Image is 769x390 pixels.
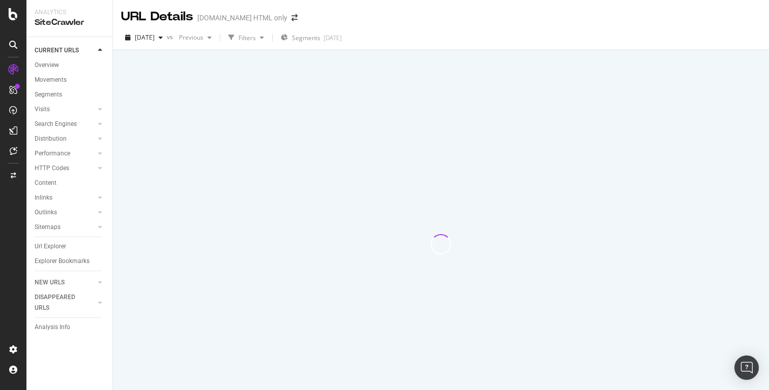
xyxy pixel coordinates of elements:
[35,60,59,71] div: Overview
[35,178,105,188] a: Content
[35,163,69,174] div: HTTP Codes
[239,34,256,42] div: Filters
[35,207,57,218] div: Outlinks
[291,14,298,21] div: arrow-right-arrow-left
[35,119,77,129] div: Search Engines
[35,60,105,71] a: Overview
[323,34,342,42] div: [DATE]
[35,104,95,115] a: Visits
[35,277,95,288] a: NEW URLS
[197,13,287,23] div: [DOMAIN_NAME] HTML only
[121,8,193,25] div: URL Details
[35,134,67,144] div: Distribution
[35,256,90,267] div: Explorer Bookmarks
[35,148,70,159] div: Performance
[35,192,52,203] div: Inlinks
[35,104,50,115] div: Visits
[35,277,65,288] div: NEW URLS
[135,33,155,42] span: 2025 Sep. 11th
[35,45,79,56] div: CURRENT URLS
[121,29,167,46] button: [DATE]
[224,29,268,46] button: Filters
[175,29,216,46] button: Previous
[35,75,105,85] a: Movements
[35,17,104,28] div: SiteCrawler
[35,292,86,313] div: DISAPPEARED URLS
[35,89,62,100] div: Segments
[35,119,95,129] a: Search Engines
[35,256,105,267] a: Explorer Bookmarks
[35,192,95,203] a: Inlinks
[35,75,67,85] div: Movements
[35,292,95,313] a: DISAPPEARED URLS
[35,241,66,252] div: Url Explorer
[35,8,104,17] div: Analytics
[35,207,95,218] a: Outlinks
[35,222,61,233] div: Sitemaps
[734,355,759,380] div: Open Intercom Messenger
[35,89,105,100] a: Segments
[35,148,95,159] a: Performance
[35,322,70,333] div: Analysis Info
[35,178,56,188] div: Content
[35,241,105,252] a: Url Explorer
[35,134,95,144] a: Distribution
[175,33,203,42] span: Previous
[277,29,346,46] button: Segments[DATE]
[167,32,175,41] span: vs
[35,163,95,174] a: HTTP Codes
[35,322,105,333] a: Analysis Info
[292,34,320,42] span: Segments
[35,45,95,56] a: CURRENT URLS
[35,222,95,233] a: Sitemaps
